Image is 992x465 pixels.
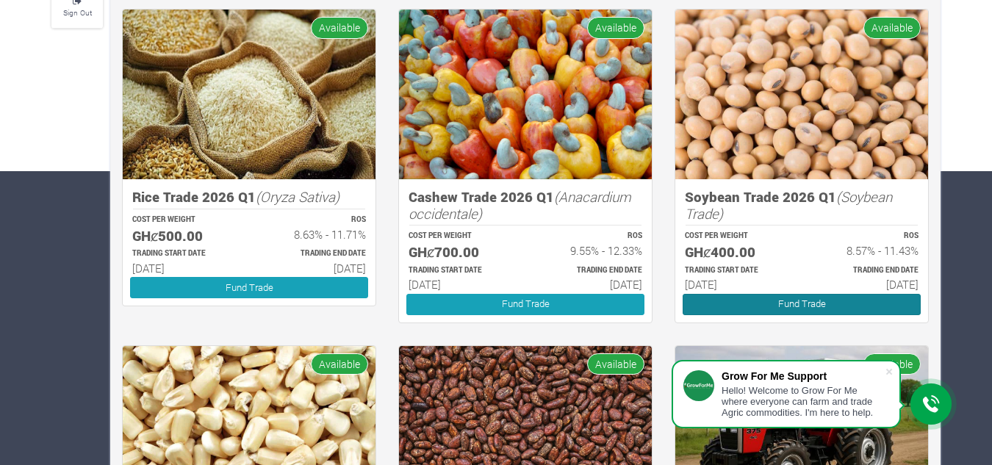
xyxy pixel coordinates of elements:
[132,262,236,275] h6: [DATE]
[539,244,642,257] h6: 9.55% - 12.33%
[587,17,644,38] span: Available
[409,231,512,242] p: COST PER WEIGHT
[539,231,642,242] p: ROS
[262,215,366,226] p: ROS
[685,187,892,223] i: (Soybean Trade)
[406,294,644,315] a: Fund Trade
[722,385,885,418] div: Hello! Welcome to Grow For Me where everyone can farm and trade Agric commodities. I'm here to help.
[539,278,642,291] h6: [DATE]
[685,278,788,291] h6: [DATE]
[675,10,928,179] img: growforme image
[123,10,375,179] img: growforme image
[587,353,644,375] span: Available
[409,189,642,222] h5: Cashew Trade 2026 Q1
[409,265,512,276] p: Estimated Trading Start Date
[132,215,236,226] p: COST PER WEIGHT
[311,353,368,375] span: Available
[132,248,236,259] p: Estimated Trading Start Date
[685,244,788,261] h5: GHȼ400.00
[132,228,236,245] h5: GHȼ500.00
[539,265,642,276] p: Estimated Trading End Date
[685,231,788,242] p: COST PER WEIGHT
[262,228,366,241] h6: 8.63% - 11.71%
[685,189,919,222] h5: Soybean Trade 2026 Q1
[399,10,652,179] img: growforme image
[863,17,921,38] span: Available
[815,244,919,257] h6: 8.57% - 11.43%
[815,278,919,291] h6: [DATE]
[256,187,339,206] i: (Oryza Sativa)
[685,265,788,276] p: Estimated Trading Start Date
[262,262,366,275] h6: [DATE]
[863,353,921,375] span: Available
[130,277,368,298] a: Fund Trade
[815,265,919,276] p: Estimated Trading End Date
[683,294,921,315] a: Fund Trade
[262,248,366,259] p: Estimated Trading End Date
[722,370,885,382] div: Grow For Me Support
[815,231,919,242] p: ROS
[409,187,631,223] i: (Anacardium occidentale)
[63,7,92,18] small: Sign Out
[311,17,368,38] span: Available
[132,189,366,206] h5: Rice Trade 2026 Q1
[409,278,512,291] h6: [DATE]
[409,244,512,261] h5: GHȼ700.00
